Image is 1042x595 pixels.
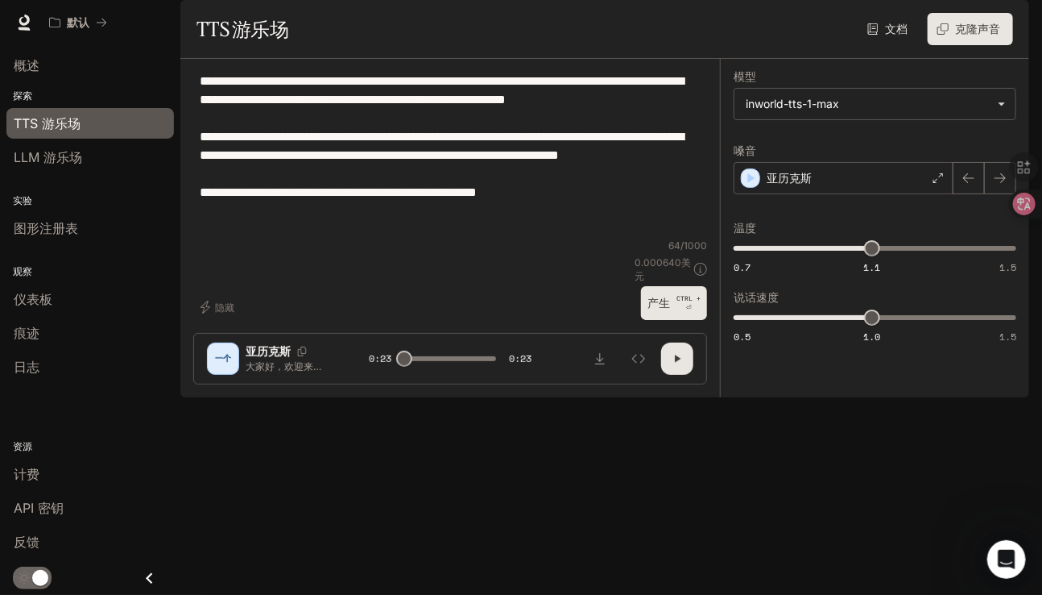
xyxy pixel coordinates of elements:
font: CTRL + [676,294,701,302]
font: 1.1 [863,260,880,274]
button: 所有工作区 [42,6,114,39]
font: 大家好，欢迎来到我的主页。我的用户名是“英格丽诗”，发音很像“英语”……而这正是这个频道的宗旨。这是我的第一个视频，我非常期待开启这段旅程。我创建这个账号是为了记录英语学习的过程，分享我的想法，... [246,360,323,580]
button: 隐藏 [193,294,245,320]
button: 复制语音ID [291,347,313,356]
font: 克隆声音 [955,22,1000,35]
font: inworld-tts-1-max [746,97,839,110]
font: 产生 [647,296,670,310]
font: 文档 [885,22,908,35]
font: 1.5 [999,260,1016,274]
font: 1.5 [999,330,1016,343]
font: 0:23 [509,352,531,365]
font: 0.7 [734,260,750,274]
font: TTS 游乐场 [196,17,289,41]
button: 检查 [622,343,655,375]
font: 亚历克斯 [246,344,291,358]
font: 1.0 [863,330,880,343]
button: 克隆声音 [928,13,1013,45]
font: 默认 [67,15,89,29]
font: 亚历克斯 [767,171,812,185]
font: 0.5 [734,330,750,343]
button: 下载音频 [584,343,616,375]
div: inworld-tts-1-max [734,89,1015,119]
button: 产生CTRL +⏎ [641,286,707,319]
font: 温度 [734,221,756,235]
font: 说话速度 [734,290,779,304]
font: 嗓音 [734,144,756,157]
font: 隐藏 [215,302,234,314]
font: 一个 [215,353,231,363]
font: ⏎ [686,304,692,311]
iframe: 对讲机实时聊天 [987,540,1026,579]
font: 模型 [734,69,756,83]
font: 0:23 [369,352,391,365]
a: 文档 [863,13,915,45]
